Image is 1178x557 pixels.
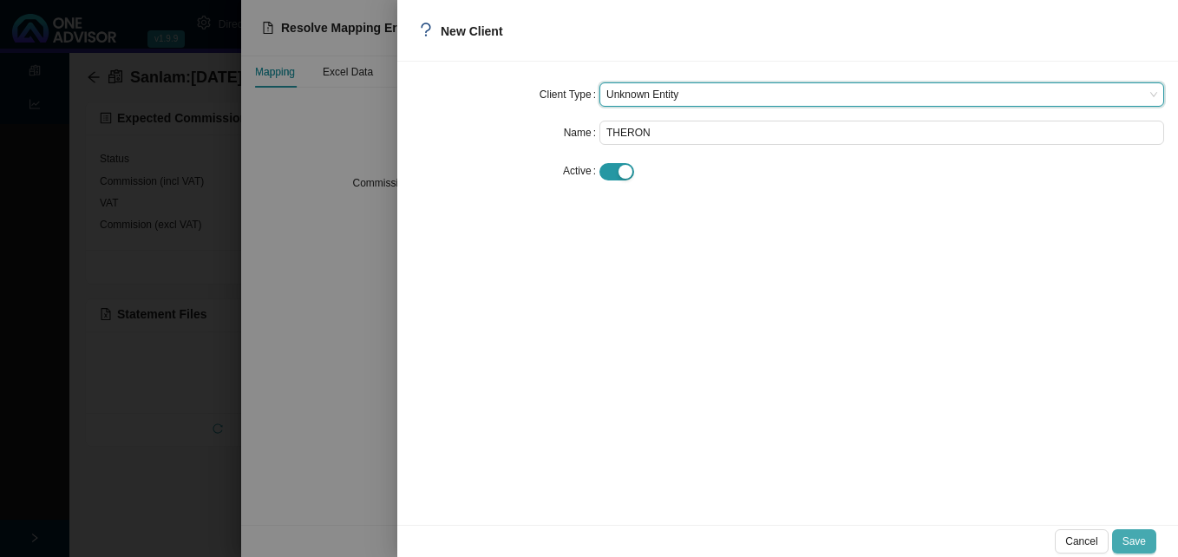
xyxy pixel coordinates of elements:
span: Cancel [1065,533,1097,550]
label: Active [563,159,599,183]
label: Name [564,121,599,145]
span: Save [1122,533,1146,550]
span: question [418,22,434,37]
span: New Client [441,24,503,38]
button: Save [1112,529,1156,554]
label: Client Type [540,82,599,107]
button: Cancel [1055,529,1108,554]
span: Unknown Entity [606,83,1157,106]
